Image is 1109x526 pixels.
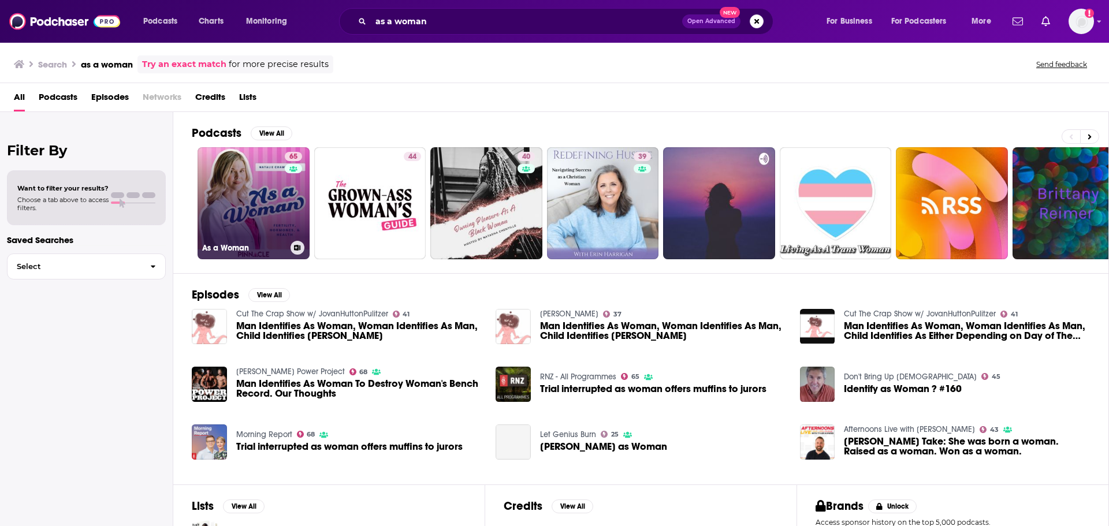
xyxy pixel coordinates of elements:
[246,13,287,29] span: Monitoring
[192,309,227,344] img: Man Identifies As Woman, Woman Identifies As Man, Child Identifies As Either
[634,152,651,161] a: 39
[192,499,265,513] a: ListsView All
[143,88,181,111] span: Networks
[236,430,292,439] a: Morning Report
[236,367,345,376] a: Mark Bell's Power Project
[8,263,141,270] span: Select
[504,499,542,513] h2: Credits
[393,311,410,318] a: 41
[142,58,226,71] a: Try an exact match
[403,312,410,317] span: 41
[844,321,1090,341] a: Man Identifies As Woman, Woman Identifies As Man, Child Identifies As Either Depending on Day of ...
[238,12,302,31] button: open menu
[195,88,225,111] span: Credits
[816,499,864,513] h2: Brands
[496,424,531,460] a: Louisa as Woman
[38,59,67,70] h3: Search
[251,126,292,140] button: View All
[800,424,835,460] img: Tyler's Take: She was born a woman. Raised as a woman. Won as a woman.
[192,288,239,302] h2: Episodes
[202,243,286,253] h3: As a Woman
[540,384,766,394] a: Trial interrupted as woman offers muffins to jurors
[198,147,310,259] a: 65As a Woman
[800,309,835,344] a: Man Identifies As Woman, Woman Identifies As Man, Child Identifies As Either Depending on Day of ...
[891,13,947,29] span: For Podcasters
[992,374,1000,379] span: 45
[720,7,740,18] span: New
[81,59,133,70] h3: as a woman
[17,184,109,192] span: Want to filter your results?
[39,88,77,111] a: Podcasts
[540,430,596,439] a: Let Genius Burn
[496,367,531,402] img: Trial interrupted as woman offers muffins to jurors
[9,10,120,32] img: Podchaser - Follow, Share and Rate Podcasts
[844,424,975,434] a: Afternoons Live with Tyler Axness
[990,427,999,432] span: 43
[827,13,872,29] span: For Business
[236,321,482,341] span: Man Identifies As Woman, Woman Identifies As Man, Child Identifies [PERSON_NAME]
[91,88,129,111] a: Episodes
[540,442,667,452] a: Louisa as Woman
[14,88,25,111] a: All
[192,126,292,140] a: PodcastsView All
[540,442,667,452] span: [PERSON_NAME] as Woman
[350,8,784,35] div: Search podcasts, credits, & more...
[844,372,977,382] a: Don't Bring Up God
[844,437,1090,456] span: [PERSON_NAME] Take: She was born a woman. Raised as a woman. Won as a woman.
[844,437,1090,456] a: Tyler's Take: She was born a woman. Raised as a woman. Won as a woman.
[192,424,227,460] img: Trial interrupted as woman offers muffins to jurors
[621,373,639,380] a: 65
[980,426,999,433] a: 43
[223,499,265,513] button: View All
[248,288,290,302] button: View All
[844,384,962,394] span: Identify as Woman ? #160
[1069,9,1094,34] span: Logged in as agoldsmithwissman
[7,253,166,279] button: Select
[349,368,368,375] a: 68
[631,374,639,379] span: 65
[143,13,177,29] span: Podcasts
[518,152,535,161] a: 40
[1000,311,1018,318] a: 41
[1085,9,1094,18] svg: Add a profile image
[359,370,367,375] span: 68
[603,311,622,318] a: 37
[682,14,740,28] button: Open AdvancedNew
[547,147,659,259] a: 39
[601,431,619,438] a: 25
[236,309,388,319] a: Cut The Crap Show w/ JovanHuttonPulitzer
[504,499,593,513] a: CreditsView All
[981,373,1000,380] a: 45
[404,152,421,161] a: 44
[972,13,991,29] span: More
[236,379,482,398] a: Man Identifies As Woman To Destroy Woman's Bench Record. Our Thoughts
[135,12,192,31] button: open menu
[239,88,256,111] a: Lists
[884,12,963,31] button: open menu
[192,126,241,140] h2: Podcasts
[613,312,622,317] span: 37
[191,12,230,31] a: Charts
[1069,9,1094,34] button: Show profile menu
[1011,312,1018,317] span: 41
[236,442,463,452] span: Trial interrupted as woman offers muffins to jurors
[1008,12,1028,31] a: Show notifications dropdown
[236,321,482,341] a: Man Identifies As Woman, Woman Identifies As Man, Child Identifies As Either
[289,151,297,163] span: 65
[540,321,786,341] span: Man Identifies As Woman, Woman Identifies As Man, Child Identifies [PERSON_NAME]
[7,142,166,159] h2: Filter By
[496,309,531,344] a: Man Identifies As Woman, Woman Identifies As Man, Child Identifies As Either
[192,367,227,402] img: Man Identifies As Woman To Destroy Woman's Bench Record. Our Thoughts
[800,367,835,402] img: Identify as Woman ? #160
[611,432,619,437] span: 25
[408,151,416,163] span: 44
